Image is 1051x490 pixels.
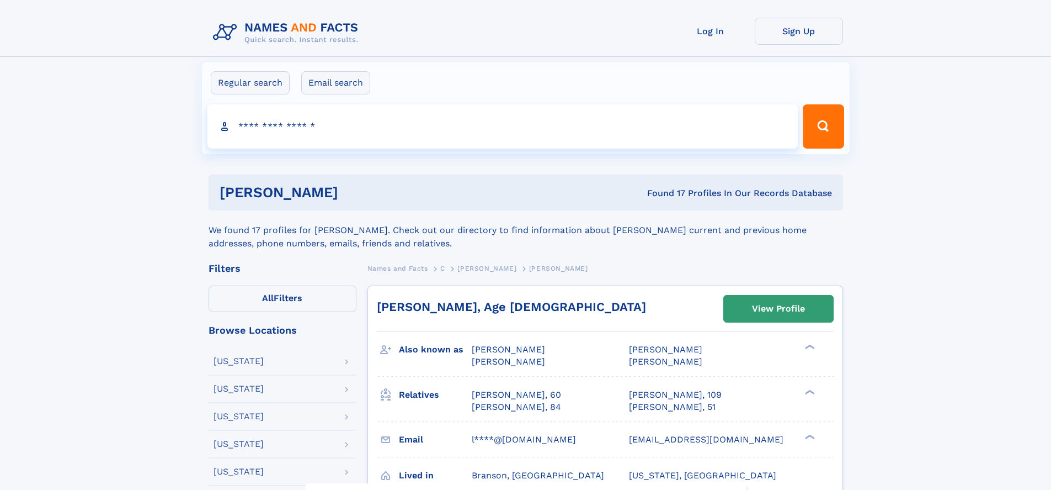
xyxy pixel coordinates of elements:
a: View Profile [724,296,833,322]
span: [PERSON_NAME] [457,265,516,272]
div: Browse Locations [209,325,356,335]
div: ❯ [802,433,815,440]
div: [US_STATE] [214,467,264,476]
div: [US_STATE] [214,384,264,393]
div: Found 17 Profiles In Our Records Database [493,187,832,199]
a: [PERSON_NAME], 109 [629,389,722,401]
span: [PERSON_NAME] [629,344,702,355]
span: [PERSON_NAME] [629,356,702,367]
label: Filters [209,286,356,312]
span: C [440,265,445,272]
span: [PERSON_NAME] [529,265,588,272]
div: [US_STATE] [214,412,264,421]
h3: Lived in [399,466,472,485]
div: We found 17 profiles for [PERSON_NAME]. Check out our directory to find information about [PERSON... [209,210,843,250]
div: [US_STATE] [214,357,264,366]
input: search input [207,104,798,149]
span: [PERSON_NAME] [472,344,545,355]
span: [EMAIL_ADDRESS][DOMAIN_NAME] [629,434,783,445]
span: All [262,293,274,303]
span: [US_STATE], [GEOGRAPHIC_DATA] [629,470,776,481]
div: Filters [209,264,356,273]
div: ❯ [802,344,815,351]
a: Names and Facts [367,261,428,275]
a: [PERSON_NAME] [457,261,516,275]
a: C [440,261,445,275]
a: [PERSON_NAME], 84 [472,401,561,413]
h1: [PERSON_NAME] [220,186,493,199]
a: [PERSON_NAME], 60 [472,389,561,401]
label: Email search [301,71,370,94]
div: View Profile [752,296,805,322]
a: Log In [666,18,755,45]
h3: Also known as [399,340,472,359]
img: Logo Names and Facts [209,18,367,48]
div: [US_STATE] [214,440,264,449]
h3: Email [399,430,472,449]
a: [PERSON_NAME], Age [DEMOGRAPHIC_DATA] [377,300,646,314]
a: Sign Up [755,18,843,45]
span: [PERSON_NAME] [472,356,545,367]
button: Search Button [803,104,844,149]
h3: Relatives [399,386,472,404]
a: [PERSON_NAME], 51 [629,401,716,413]
span: Branson, [GEOGRAPHIC_DATA] [472,470,604,481]
div: ❯ [802,388,815,396]
label: Regular search [211,71,290,94]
